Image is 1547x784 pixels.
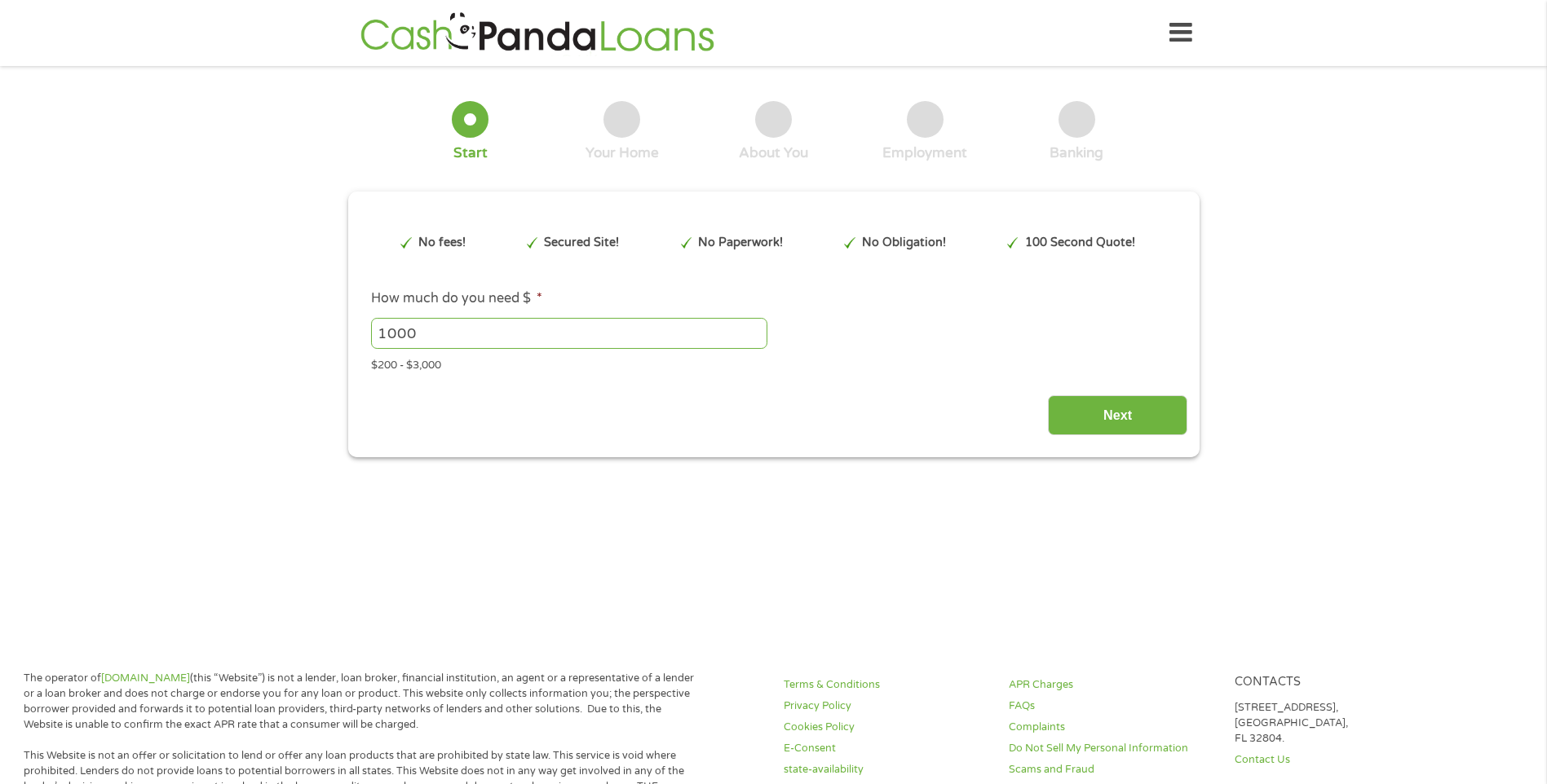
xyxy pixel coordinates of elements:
a: Contact Us [1235,752,1440,768]
p: No Obligation! [862,234,946,252]
div: About You [739,144,808,162]
p: The operator of (this “Website”) is not a lender, loan broker, financial institution, an agent or... [24,671,701,733]
p: No fees! [418,234,466,252]
a: E-Consent [784,741,989,756]
a: Complaints [1009,720,1214,735]
label: How much do you need $ [371,290,542,307]
h4: Contacts [1235,675,1440,690]
a: Terms & Conditions [784,677,989,693]
div: Banking [1050,144,1103,162]
p: No Paperwork! [698,234,783,252]
div: $200 - $3,000 [371,352,1175,374]
a: Do Not Sell My Personal Information [1009,741,1214,756]
a: Scams and Fraud [1009,762,1214,777]
div: Employment [882,144,967,162]
a: state-availability [784,762,989,777]
a: FAQs [1009,698,1214,714]
p: Secured Site! [544,234,619,252]
a: [DOMAIN_NAME] [101,672,190,685]
img: GetLoanNow Logo [356,10,719,56]
a: APR Charges [1009,677,1214,693]
a: Privacy Policy [784,698,989,714]
p: 100 Second Quote! [1025,234,1135,252]
input: Next [1048,395,1187,435]
p: [STREET_ADDRESS], [GEOGRAPHIC_DATA], FL 32804. [1235,700,1440,747]
div: Start [453,144,488,162]
div: Your Home [586,144,659,162]
a: Cookies Policy [784,720,989,735]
